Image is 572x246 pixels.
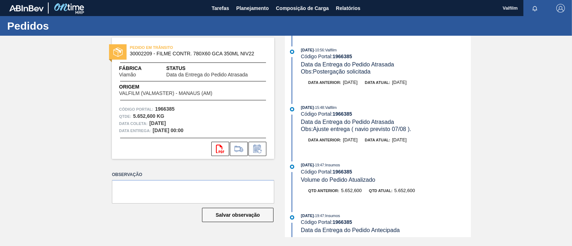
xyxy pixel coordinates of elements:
span: [DATE] [343,80,357,85]
span: Obs: Postergação solicitada [301,69,371,75]
span: Viamão [119,72,136,77]
span: [DATE] [301,105,314,110]
span: Data anterior: [308,80,341,85]
strong: [DATE] [149,120,166,126]
strong: 1966385 [332,111,352,117]
span: [DATE] [392,80,406,85]
span: - 19:47 [314,214,324,218]
span: 5.652,600 [341,188,362,193]
button: Salvar observação [202,208,273,222]
img: status [113,47,123,57]
span: 30002209 - FILME CONTR. 780X60 GCA 350ML NIV22 [130,51,260,56]
span: : Insumos [324,214,340,218]
div: Código Portal: [301,219,471,225]
div: Código Portal: [301,169,471,175]
label: Observação [112,170,274,180]
span: Status [166,65,267,72]
span: VALFILM (VALMASTER) - MANAUS (AM) [119,91,212,96]
span: 5.652,600 [394,188,415,193]
strong: 1966385 [332,54,352,59]
span: Tarefas [212,4,229,12]
span: Data anterior: [308,138,341,142]
strong: 5.652,600 KG [133,113,164,119]
div: Abrir arquivo PDF [211,142,229,156]
span: Obs: Ajuste entrega ( navio previsto 07/08 ). [301,126,411,132]
span: - 19:47 [314,163,324,167]
span: Qtd anterior: [308,189,339,193]
span: [DATE] [392,137,406,142]
span: [DATE] [301,214,314,218]
span: Relatórios [336,4,360,12]
span: Data da Entrega do Pedido Antecipada [301,227,400,233]
span: - 15:48 [314,106,324,110]
span: Fábrica [119,65,158,72]
strong: 1966385 [155,106,175,112]
span: Data atual: [365,80,390,85]
span: Data atual: [365,138,390,142]
span: - 10:56 [314,48,324,52]
strong: 1966385 [332,219,352,225]
div: Informar alteração no pedido [248,142,266,156]
span: [DATE] [301,163,314,167]
div: Código Portal: [301,54,471,59]
h1: Pedidos [7,22,134,30]
div: Ir para Composição de Carga [230,142,248,156]
span: [DATE] [343,137,357,142]
span: Data da Entrega do Pedido Atrasada [301,61,394,67]
span: Data coleta: [119,120,148,127]
span: PEDIDO EM TRÂNSITO [130,44,230,51]
img: TNhmsLtSVTkK8tSr43FrP2fwEKptu5GPRR3wAAAABJRU5ErkJggg== [9,5,44,11]
img: atual [290,50,294,54]
img: atual [290,107,294,111]
img: atual [290,215,294,220]
div: Código Portal: [301,111,471,117]
img: Logout [556,4,565,12]
span: : Valfilm [324,48,336,52]
strong: [DATE] 00:00 [153,127,183,133]
span: Planejamento [236,4,269,12]
span: : Insumos [324,163,340,167]
span: Volume do Pedido Atualizado [301,177,375,183]
span: Origem [119,83,233,91]
span: Código Portal: [119,106,153,113]
span: Data da Entrega do Pedido Atrasada [301,119,394,125]
strong: 1966385 [332,169,352,175]
img: atual [290,165,294,169]
span: [DATE] [301,48,314,52]
span: Qtde : [119,113,131,120]
span: : Valfilm [324,105,336,110]
span: Qtd atual: [369,189,393,193]
span: Composição de Carga [276,4,329,12]
button: Notificações [523,3,546,13]
span: Data da Entrega do Pedido Atrasada [166,72,248,77]
span: Data entrega: [119,127,151,134]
